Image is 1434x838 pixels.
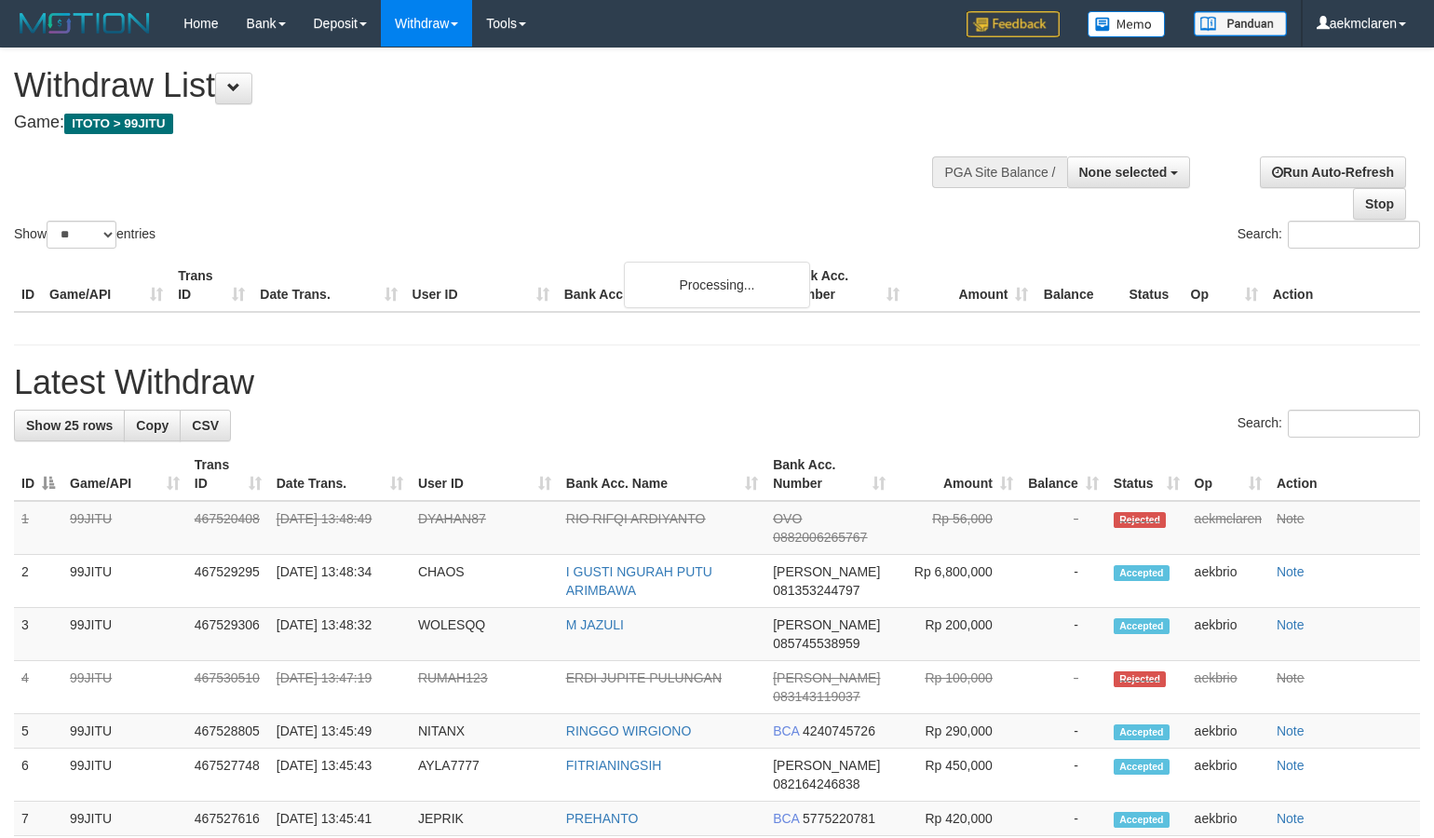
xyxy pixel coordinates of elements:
td: aekmclaren [1187,501,1269,555]
a: Note [1277,723,1305,738]
td: [DATE] 13:48:32 [269,608,411,661]
th: Trans ID: activate to sort column ascending [187,448,269,501]
span: [PERSON_NAME] [773,617,880,632]
a: M JAZULI [566,617,624,632]
span: Copy 083143119037 to clipboard [773,689,859,704]
td: aekbrio [1187,714,1269,749]
td: aekbrio [1187,802,1269,836]
th: Amount [907,259,1035,312]
span: [PERSON_NAME] [773,670,880,685]
td: 467528805 [187,714,269,749]
td: 467529306 [187,608,269,661]
label: Search: [1238,410,1420,438]
th: Status: activate to sort column ascending [1106,448,1187,501]
td: Rp 100,000 [893,661,1021,714]
th: User ID [405,259,557,312]
td: - [1021,749,1106,802]
a: Note [1277,670,1305,685]
a: Stop [1353,188,1406,220]
td: [DATE] 13:47:19 [269,661,411,714]
td: 99JITU [62,661,187,714]
td: 4 [14,661,62,714]
span: Accepted [1114,565,1170,581]
td: aekbrio [1187,749,1269,802]
th: Op [1184,259,1265,312]
button: None selected [1067,156,1191,188]
th: ID: activate to sort column descending [14,448,62,501]
span: Copy 0882006265767 to clipboard [773,530,867,545]
td: [DATE] 13:45:49 [269,714,411,749]
th: Game/API: activate to sort column ascending [62,448,187,501]
span: ITOTO > 99JITU [64,114,173,134]
td: WOLESQQ [411,608,559,661]
span: Copy [136,418,169,433]
span: Show 25 rows [26,418,113,433]
span: Rejected [1114,671,1166,687]
th: Status [1121,259,1183,312]
span: [PERSON_NAME] [773,758,880,773]
td: aekbrio [1187,555,1269,608]
td: RUMAH123 [411,661,559,714]
td: Rp 450,000 [893,749,1021,802]
td: CHAOS [411,555,559,608]
span: Copy 4240745726 to clipboard [803,723,875,738]
h1: Latest Withdraw [14,364,1420,401]
th: Game/API [42,259,170,312]
span: BCA [773,811,799,826]
td: Rp 290,000 [893,714,1021,749]
th: Amount: activate to sort column ascending [893,448,1021,501]
th: Balance [1035,259,1121,312]
h4: Game: [14,114,938,132]
th: Date Trans.: activate to sort column ascending [269,448,411,501]
img: Button%20Memo.svg [1088,11,1166,37]
td: 3 [14,608,62,661]
td: 1 [14,501,62,555]
label: Search: [1238,221,1420,249]
a: RINGGO WIRGIONO [566,723,692,738]
td: [DATE] 13:48:34 [269,555,411,608]
td: 6 [14,749,62,802]
a: CSV [180,410,231,441]
td: - [1021,661,1106,714]
td: 467530510 [187,661,269,714]
a: Run Auto-Refresh [1260,156,1406,188]
img: MOTION_logo.png [14,9,156,37]
td: 99JITU [62,501,187,555]
span: Copy 082164246838 to clipboard [773,777,859,791]
td: - [1021,501,1106,555]
td: 467529295 [187,555,269,608]
a: PREHANTO [566,811,639,826]
img: Feedback.jpg [967,11,1060,37]
span: Accepted [1114,724,1170,740]
input: Search: [1288,410,1420,438]
span: Copy 5775220781 to clipboard [803,811,875,826]
input: Search: [1288,221,1420,249]
a: I GUSTI NGURAH PUTU ARIMBAWA [566,564,712,598]
span: None selected [1079,165,1168,180]
a: FITRIANINGSIH [566,758,662,773]
td: NITANX [411,714,559,749]
th: User ID: activate to sort column ascending [411,448,559,501]
td: [DATE] 13:48:49 [269,501,411,555]
td: Rp 200,000 [893,608,1021,661]
a: Note [1277,758,1305,773]
span: Copy 081353244797 to clipboard [773,583,859,598]
label: Show entries [14,221,156,249]
td: 5 [14,714,62,749]
td: 467527616 [187,802,269,836]
a: Note [1277,511,1305,526]
td: - [1021,608,1106,661]
th: Bank Acc. Name [557,259,778,312]
div: Processing... [624,262,810,308]
td: - [1021,714,1106,749]
span: Rejected [1114,512,1166,528]
span: [PERSON_NAME] [773,564,880,579]
td: 467520408 [187,501,269,555]
th: Bank Acc. Number: activate to sort column ascending [765,448,893,501]
td: JEPRIK [411,802,559,836]
td: DYAHAN87 [411,501,559,555]
td: 99JITU [62,749,187,802]
th: Trans ID [170,259,252,312]
th: Bank Acc. Number [778,259,907,312]
td: 99JITU [62,714,187,749]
